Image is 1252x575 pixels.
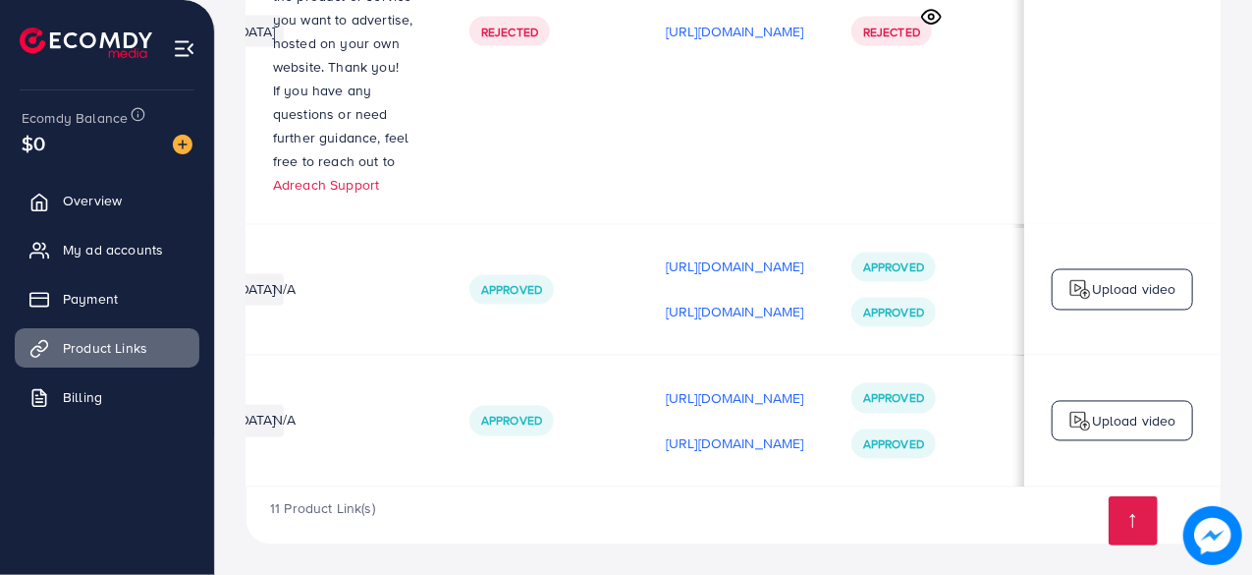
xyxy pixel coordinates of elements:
p: [URL][DOMAIN_NAME] [666,300,804,323]
span: $0 [22,129,45,157]
p: Upload video [1092,409,1176,432]
img: menu [173,37,195,60]
span: Payment [63,289,118,309]
span: Approved [481,281,542,298]
p: [URL][DOMAIN_NAME] [666,255,804,278]
span: N/A [273,279,296,299]
span: Billing [63,387,102,407]
span: N/A [273,410,296,430]
a: Adreach Support [273,174,379,194]
a: My ad accounts [15,230,199,269]
span: Approved [481,412,542,429]
a: Billing [15,377,199,417]
p: [URL][DOMAIN_NAME] [666,19,804,42]
p: Upload video [1092,277,1176,301]
p: [URL][DOMAIN_NAME] [666,386,804,410]
p: [URL][DOMAIN_NAME] [666,431,804,455]
img: logo [20,28,152,58]
span: My ad accounts [63,240,163,259]
span: Approved [863,435,924,452]
img: logo [1068,409,1092,432]
a: Overview [15,181,199,220]
a: Payment [15,279,199,318]
span: Approved [863,259,924,275]
span: Product Links [63,338,147,358]
img: image [173,135,192,154]
img: image [1183,506,1242,565]
span: Ecomdy Balance [22,108,128,128]
span: Overview [63,191,122,210]
span: 11 Product Link(s) [270,498,375,518]
a: Product Links [15,328,199,368]
span: Rejected [863,23,920,39]
img: logo [1068,277,1092,301]
span: Rejected [481,23,538,39]
span: Approved [863,304,924,320]
span: If you have any questions or need further guidance, feel free to reach out to [273,80,409,170]
span: Approved [863,389,924,406]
